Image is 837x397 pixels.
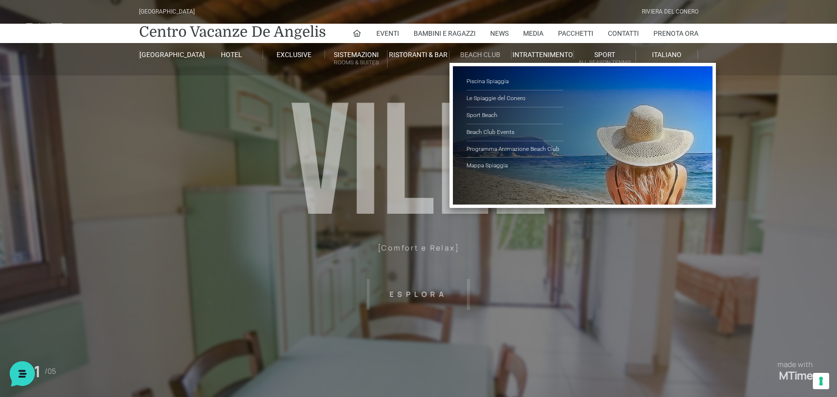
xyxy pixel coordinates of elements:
[490,24,509,43] a: News
[813,373,829,389] button: Le tue preferenze relative al consenso per le tecnologie di tracciamento
[150,108,178,117] p: 10 mo ago
[466,124,563,141] a: Beach Club Events
[414,24,476,43] a: Bambini e Ragazzi
[8,308,67,330] button: Home
[387,50,449,59] a: Ristoranti & Bar
[652,51,682,59] span: Italiano
[67,308,127,330] button: Messages
[8,8,163,54] h2: Hello from [GEOGRAPHIC_DATA] 👋
[325,50,387,68] a: SistemazioniRooms & Suites
[636,50,698,59] a: Italiano
[15,109,35,129] img: light
[8,359,37,388] iframe: Customerly Messenger Launcher
[642,7,698,16] div: Riviera Del Conero
[608,24,639,43] a: Contatti
[83,322,111,330] p: Messages
[376,24,399,43] a: Eventi
[8,58,163,77] p: La nostra missione è rendere la tua esperienza straordinaria!
[574,58,635,67] small: All Season Tennis
[511,50,573,59] a: Intrattenimento
[466,141,563,158] a: Programma Animazione Beach Club
[15,93,78,101] span: Your Conversations
[466,107,563,124] a: Sport Beach
[574,50,636,68] a: SportAll Season Tennis
[449,50,511,59] a: Beach Club
[12,104,182,133] a: [PERSON_NAME]Ciao! Benvenuto al [GEOGRAPHIC_DATA]! Come posso aiutarti!10 mo ago
[201,50,263,59] a: Hotel
[22,197,158,206] input: Search for an Article...
[156,93,178,101] a: See all
[139,22,326,42] a: Centro Vacanze De Angelis
[653,24,698,43] a: Prenota Ora
[466,158,563,174] a: Mappa Spiaggia
[523,24,543,43] a: Media
[466,90,563,107] a: Le Spiaggie del Conero
[121,176,178,184] a: Open Help Center
[126,308,186,330] button: Help
[15,137,178,157] button: Start a Conversation
[29,322,46,330] p: Home
[139,50,201,59] a: [GEOGRAPHIC_DATA]
[41,120,144,130] p: Ciao! Benvenuto al [GEOGRAPHIC_DATA]! Come posso aiutarti!
[70,143,136,151] span: Start a Conversation
[150,322,163,330] p: Help
[466,74,563,90] a: Piscina Spiaggia
[325,58,387,67] small: Rooms & Suites
[139,7,195,16] div: [GEOGRAPHIC_DATA]
[263,50,325,59] a: Exclusive
[41,108,144,118] span: [PERSON_NAME]
[558,24,593,43] a: Pacchetti
[15,176,66,184] span: Find an Answer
